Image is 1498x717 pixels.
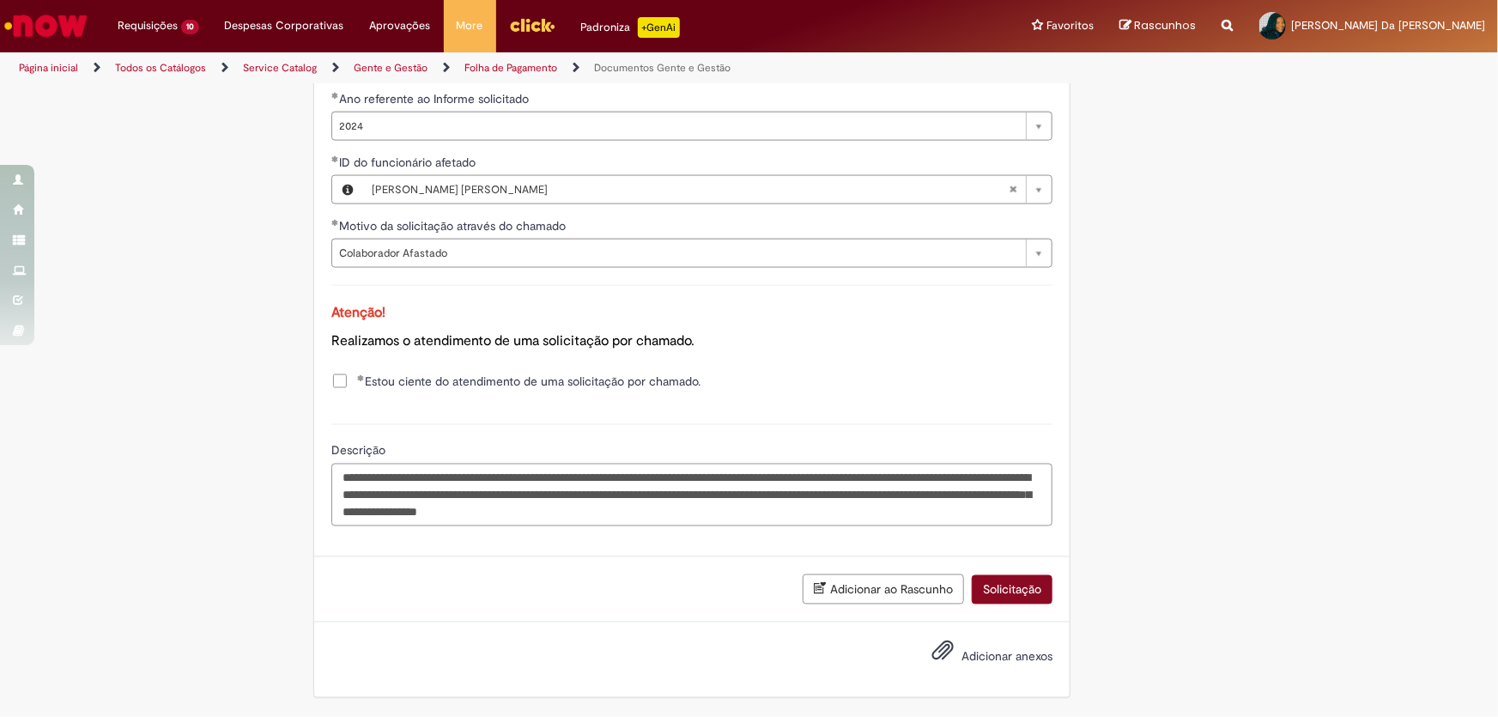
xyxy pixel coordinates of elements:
a: Gente e Gestão [354,61,428,75]
span: Adicionar anexos [961,648,1052,664]
button: ID do funcionário afetado, Visualizar este registro Daniel Flavio Teixeira Coelho [332,176,363,204]
abbr: Limpar campo ID do funcionário afetado [1000,176,1026,204]
span: Ano referente ao Informe solicitado [339,91,532,106]
img: click_logo_yellow_360x200.png [509,12,555,38]
span: Aprovações [370,17,431,34]
span: 10 [181,20,199,34]
textarea: Descrição [331,464,1052,527]
a: Folha de Pagamento [464,61,557,75]
span: Despesas Corporativas [225,17,344,34]
span: Descrição [331,443,389,459]
span: Obrigatório Preenchido [331,92,339,99]
span: [PERSON_NAME] Da [PERSON_NAME] [1291,18,1485,33]
span: Obrigatório Preenchido [357,374,365,381]
span: Realizamos o atendimento de uma solicitação por chamado. [331,332,694,349]
button: Solicitação [972,575,1052,605]
a: Página inicial [19,61,78,75]
a: [PERSON_NAME] [PERSON_NAME]Limpar campo ID do funcionário afetado [363,176,1052,204]
a: Rascunhos [1119,18,1196,34]
a: Documentos Gente e Gestão [594,61,731,75]
span: Rascunhos [1134,17,1196,33]
span: Motivo da solicitação através do chamado [339,218,569,234]
button: Adicionar ao Rascunho [803,574,964,605]
img: ServiceNow [2,9,90,43]
span: Colaborador Afastado [339,240,1017,267]
span: Obrigatório Preenchido [331,219,339,226]
div: Padroniza [581,17,680,38]
a: Service Catalog [243,61,317,75]
ul: Trilhas de página [13,52,986,84]
span: 2024 [339,112,1017,140]
a: Todos os Catálogos [115,61,206,75]
span: Favoritos [1046,17,1094,34]
span: Estou ciente do atendimento de uma solicitação por chamado. [357,373,700,390]
span: [PERSON_NAME] [PERSON_NAME] [372,176,1009,204]
p: +GenAi [638,17,680,38]
button: Adicionar anexos [927,635,958,675]
span: Atenção! [331,304,385,321]
span: ID do funcionário afetado [339,155,479,170]
span: Obrigatório Preenchido [331,155,339,162]
span: Requisições [118,17,178,34]
span: More [457,17,483,34]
